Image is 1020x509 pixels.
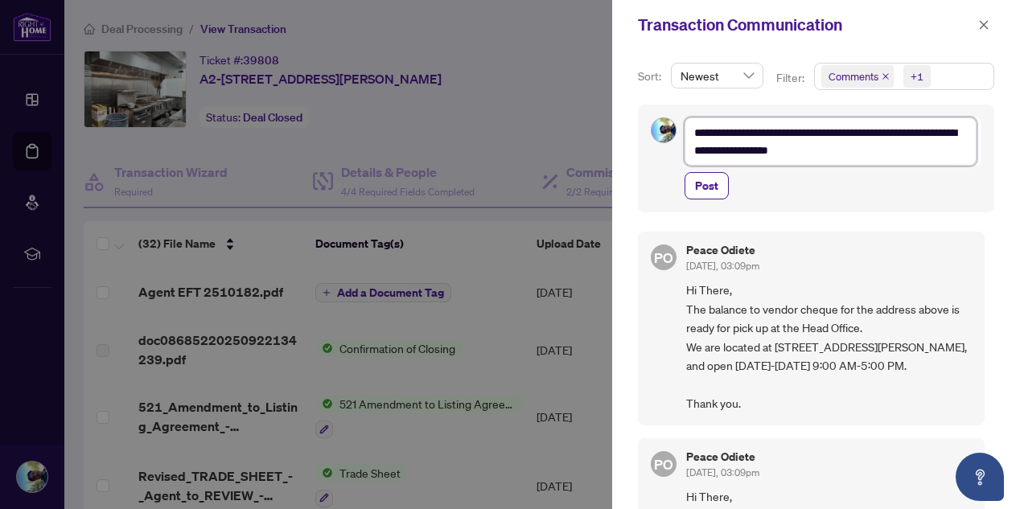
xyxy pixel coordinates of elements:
[686,466,759,478] span: [DATE], 03:09pm
[911,68,923,84] div: +1
[654,453,672,474] span: PO
[776,69,807,87] p: Filter:
[638,68,664,85] p: Sort:
[654,247,672,269] span: PO
[638,13,973,37] div: Transaction Communication
[686,451,759,462] h5: Peace Odiete
[695,173,718,199] span: Post
[652,118,676,142] img: Profile Icon
[685,172,729,199] button: Post
[681,64,754,88] span: Newest
[821,65,894,88] span: Comments
[686,281,972,413] span: Hi There, The balance to vendor cheque for the address above is ready for pick up at the Head Off...
[686,244,759,256] h5: Peace Odiete
[956,453,1004,501] button: Open asap
[829,68,878,84] span: Comments
[686,260,759,272] span: [DATE], 03:09pm
[978,19,989,31] span: close
[882,72,890,80] span: close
